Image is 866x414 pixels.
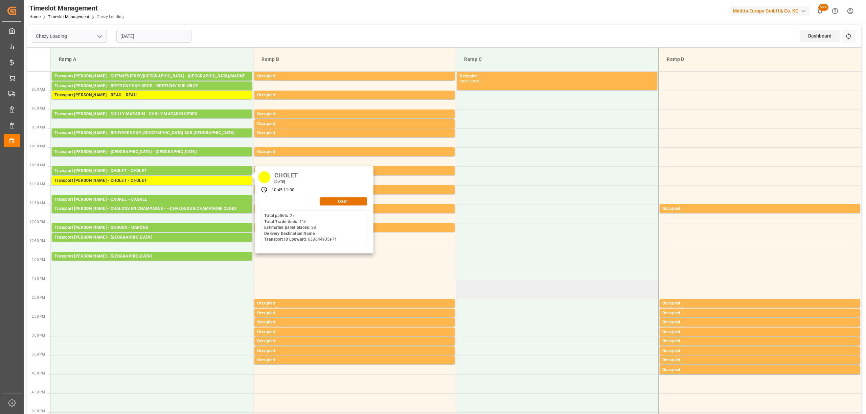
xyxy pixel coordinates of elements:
button: Open [320,197,367,205]
div: - [267,307,268,310]
div: 15:30 [662,364,672,367]
div: Occupied [662,300,857,307]
div: - [267,336,268,339]
div: 11:00 [283,187,294,193]
div: 08:00 [460,80,470,83]
div: Occupied [257,111,452,118]
div: 08:30 [471,80,480,83]
div: 09:15 [257,127,267,130]
div: Occupied [662,348,857,355]
div: 15:45 [268,364,278,367]
span: 5:00 PM [32,409,45,413]
input: DD-MM-YYYY [116,30,191,43]
div: Occupied [257,92,452,99]
div: Pallets: ,TU: 216,City: CHILLY MAZARIN CEDEX,Arrival: [DATE] 00:00:00 [54,118,249,123]
div: 08:15 [268,80,278,83]
span: 1:00 PM [32,258,45,262]
div: 09:00 [257,118,267,121]
div: 10:00 [257,155,267,159]
div: 15:00 [268,336,278,339]
div: Occupied [257,300,452,307]
div: 15:45 [673,364,683,367]
div: - [282,187,283,193]
div: Occupied [662,205,857,212]
div: Pallets: ,TU: 82,City: [GEOGRAPHIC_DATA],Arrival: [DATE] 00:00:00 [54,90,249,95]
span: 3:00 PM [32,334,45,337]
span: 10:00 AM [29,144,45,148]
div: Pallets: 2,TU: 857,City: ~CHALONS EN CHAMPAGNE CEDEX,Arrival: [DATE] 00:00:00 [54,212,249,218]
div: Transport [PERSON_NAME] - [GEOGRAPHIC_DATA] - [GEOGRAPHIC_DATA] [54,149,249,155]
div: Dashboard [800,30,840,42]
div: Pallets: ,TU: 90,City: CAUREL,Arrival: [DATE] 00:00:00 [54,203,249,209]
div: - [267,317,268,320]
div: Transport [PERSON_NAME] - CHILLY MAZARIN - CHILLY MAZARIN CEDEX [54,111,249,118]
div: - [267,345,268,348]
button: Help Center [827,3,843,19]
div: 09:45 [268,137,278,140]
div: 15:45 [662,373,672,376]
div: Occupied [257,338,452,345]
div: - [267,364,268,367]
div: 10:45 [272,187,282,193]
div: 14:00 [662,307,672,310]
span: 4:30 PM [32,390,45,394]
span: 3:30 PM [32,352,45,356]
div: - [267,80,268,83]
div: Occupied [257,348,452,355]
div: 14:30 [662,326,672,329]
div: Occupied [257,121,452,127]
div: 14:00 [257,307,267,310]
span: 11:00 AM [29,182,45,186]
div: 15:15 [673,345,683,348]
div: Occupied [257,310,452,317]
div: 08:30 [257,99,267,102]
b: Estimated pallet places [264,225,309,230]
button: open menu [94,31,105,42]
div: Pallets: 3,TU: 56,City: [GEOGRAPHIC_DATA],Arrival: [DATE] 00:00:00 [54,241,249,247]
div: Transport [PERSON_NAME] - CHOLET - CHOLET [54,177,249,184]
div: [DATE] [272,179,300,184]
div: 14:15 [673,307,683,310]
div: Pallets: ,TU: 442,City: [GEOGRAPHIC_DATA],Arrival: [DATE] 00:00:00 [54,155,249,161]
div: Pallets: 1,TU: 236,City: [GEOGRAPHIC_DATA],Arrival: [DATE] 00:00:00 [54,137,249,142]
div: 15:15 [268,345,278,348]
div: 16:00 [673,373,683,376]
div: - [470,80,471,83]
div: Timeslot Management [29,3,124,13]
b: Total pallets [264,213,288,218]
div: 15:00 [673,336,683,339]
div: 14:45 [673,326,683,329]
b: Delivery Destination Name [264,231,315,236]
div: - [267,127,268,130]
div: 15:00 [662,345,672,348]
div: : 27 : 116 : 28 : : 638644935e7f [264,213,336,243]
div: 15:00 [257,345,267,348]
span: 99+ [818,4,828,11]
div: - [672,345,673,348]
div: Occupied [662,338,857,345]
a: Home [29,15,41,19]
div: Transport [PERSON_NAME] - BRUYERES SUR [GEOGRAPHIC_DATA] SUR [GEOGRAPHIC_DATA] [54,130,249,137]
div: 14:15 [268,307,278,310]
div: 11:30 [662,212,672,215]
span: 12:30 PM [29,239,45,243]
div: Occupied [460,73,655,80]
span: 12:00 PM [29,220,45,224]
span: 8:30 AM [32,88,45,91]
div: - [672,364,673,367]
div: Transport [PERSON_NAME] - REAU - REAU [54,92,249,99]
div: Occupied [257,130,452,137]
div: 14:15 [662,317,672,320]
div: 09:15 [268,118,278,121]
div: - [672,317,673,320]
div: 08:45 [268,99,278,102]
div: 11:45 [673,212,683,215]
div: Transport [PERSON_NAME] - CHOLET - CHOLET [54,168,249,174]
div: - [267,118,268,121]
div: 14:45 [268,326,278,329]
div: Occupied [257,319,452,326]
b: Total Trade Units [264,219,297,224]
div: Pallets: 27,TU: 116,City: [GEOGRAPHIC_DATA],Arrival: [DATE] 00:00:00 [54,184,249,190]
div: Occupied [257,73,452,80]
span: 11:30 AM [29,201,45,205]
